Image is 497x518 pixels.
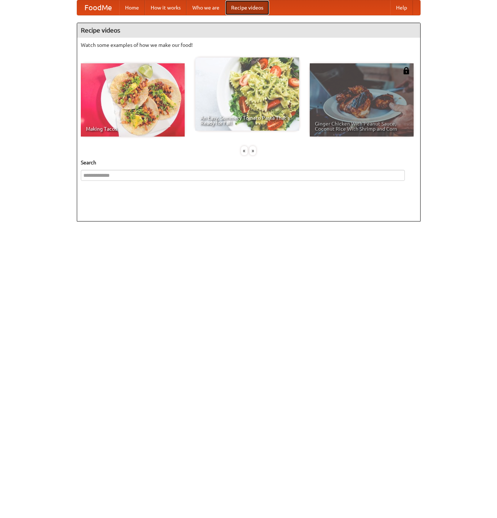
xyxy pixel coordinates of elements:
h4: Recipe videos [77,23,420,38]
div: » [249,146,256,155]
a: Home [119,0,145,15]
a: Recipe videos [225,0,269,15]
a: Help [390,0,413,15]
span: Making Tacos [86,126,180,131]
h5: Search [81,159,417,166]
a: How it works [145,0,187,15]
a: FoodMe [77,0,119,15]
p: Watch some examples of how we make our food! [81,41,417,49]
a: Who we are [187,0,225,15]
span: An Easy, Summery Tomato Pasta That's Ready for Fall [200,115,294,126]
div: « [241,146,248,155]
a: Making Tacos [81,63,185,137]
img: 483408.png [403,67,410,74]
a: An Easy, Summery Tomato Pasta That's Ready for Fall [195,57,299,131]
